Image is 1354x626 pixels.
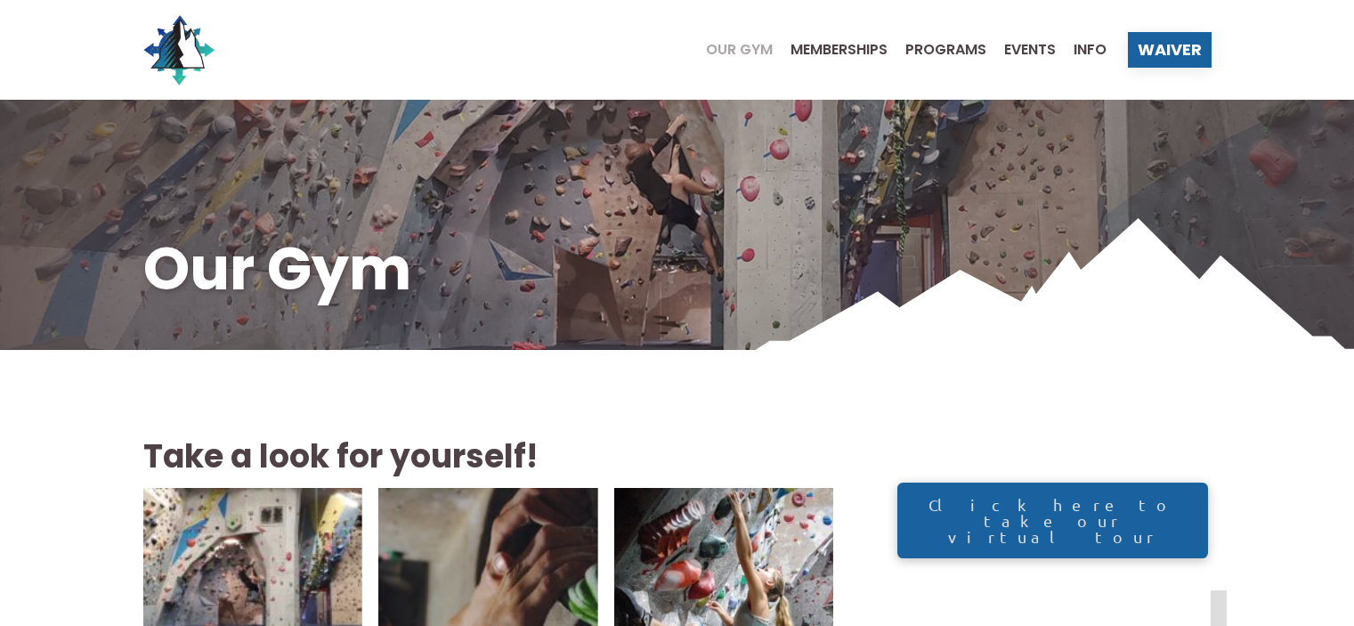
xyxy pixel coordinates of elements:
[1138,42,1202,58] span: Waiver
[897,483,1207,558] a: Click here to take our virtual tour
[688,43,773,57] a: Our Gym
[888,43,986,57] a: Programs
[773,43,888,57] a: Memberships
[1074,43,1107,57] span: Info
[1128,32,1212,68] a: Waiver
[986,43,1056,57] a: Events
[143,435,834,479] h2: Take a look for yourself!
[143,14,215,85] img: North Wall Logo
[791,43,888,57] span: Memberships
[905,43,986,57] span: Programs
[916,497,1190,545] span: Click here to take our virtual tour
[1004,43,1056,57] span: Events
[1056,43,1107,57] a: Info
[706,43,773,57] span: Our Gym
